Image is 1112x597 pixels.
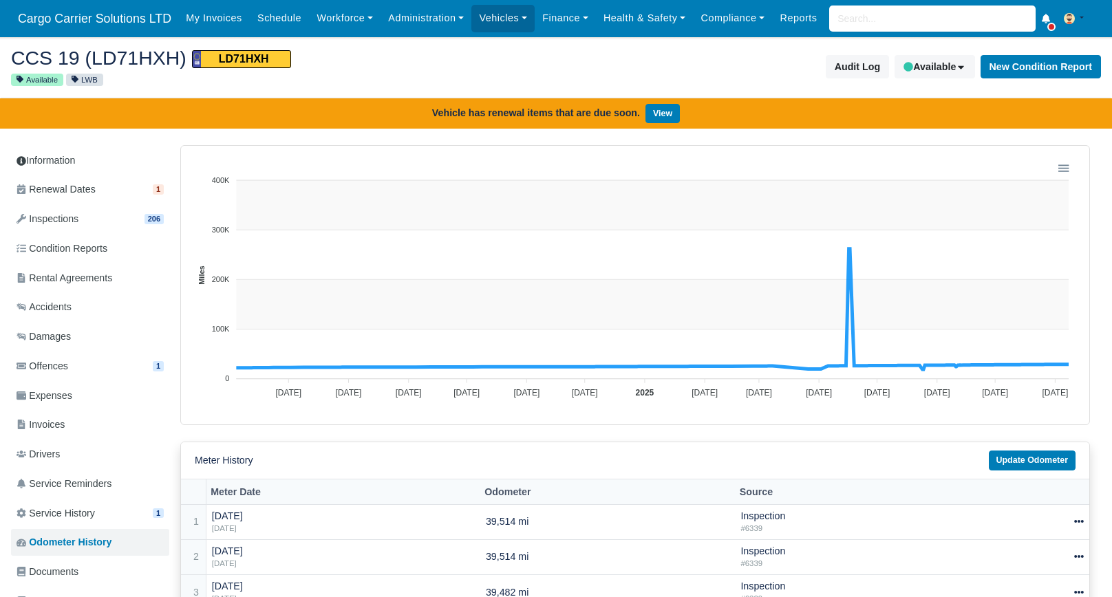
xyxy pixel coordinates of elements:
small: #6339 [740,524,762,532]
tspan: [DATE] [1042,388,1068,398]
span: Cargo Carrier Solutions LTD [11,5,178,32]
span: Expenses [17,388,72,404]
a: Condition Reports [11,235,169,262]
text: Miles [197,266,206,285]
h2: CCS 19 (LD71HXH) [11,47,546,68]
tspan: [DATE] [513,388,539,398]
a: Cargo Carrier Solutions LTD [11,6,178,32]
tspan: 2025 [636,388,654,398]
span: Odometer History [17,534,111,550]
td: [DATE] [206,504,480,539]
a: Service Reminders [11,470,169,497]
a: Odometer History [11,529,169,556]
button: Available [895,55,974,78]
a: Damages [11,323,169,350]
button: New Condition Report [981,55,1101,78]
tspan: 400K [212,176,230,184]
th: Source [735,479,993,505]
tspan: [DATE] [453,388,480,398]
tspan: [DATE] [692,388,718,398]
span: Documents [17,564,78,580]
span: Rental Agreements [17,270,112,286]
td: Inspection [735,539,993,574]
span: Drivers [17,446,60,462]
span: 1 [153,361,164,371]
tspan: [DATE] [982,388,1008,398]
span: Inspections [17,211,78,227]
a: Drivers [11,441,169,468]
td: [DATE] [206,539,480,574]
td: 1 [181,504,206,539]
a: Expenses [11,382,169,409]
span: Accidents [17,299,72,315]
span: Renewal Dates [17,182,96,197]
input: Search... [829,6,1036,32]
span: Invoices [17,417,65,433]
td: Inspection [735,504,993,539]
tspan: [DATE] [806,388,832,398]
a: Health & Safety [596,5,694,32]
tspan: 200K [212,275,230,283]
tspan: 100K [212,325,230,334]
th: Meter Date [206,479,480,505]
div: Menu [1057,161,1069,173]
a: Administration [381,5,471,32]
small: [DATE] [212,559,237,567]
tspan: [DATE] [924,388,950,398]
tspan: 300K [212,226,230,234]
span: Service Reminders [17,476,111,492]
a: Inspections 206 [11,206,169,232]
h6: Meter History [195,455,253,466]
small: #6339 [740,559,762,567]
small: [DATE] [212,524,237,532]
tspan: [DATE] [746,388,772,398]
tspan: [DATE] [864,388,890,398]
a: Service History 1 [11,500,169,527]
td: 39,514 mi [480,539,736,574]
a: Update Odometer [989,451,1076,470]
button: Audit Log [826,55,889,78]
tspan: [DATE] [275,388,301,398]
span: Condition Reports [17,241,107,257]
a: Information [11,148,169,173]
td: 39,514 mi [480,504,736,539]
a: Compliance [693,5,772,32]
span: Damages [17,329,71,345]
span: LD71HXH [192,50,291,68]
a: My Invoices [178,5,250,32]
span: 206 [145,214,164,224]
a: Renewal Dates 1 [11,176,169,203]
small: LWB [66,74,103,86]
a: Workforce [309,5,381,32]
th: Odometer [480,479,736,505]
tspan: [DATE] [336,388,362,398]
a: Reports [772,5,824,32]
span: 1 [153,508,164,519]
a: Finance [535,5,596,32]
a: View [645,104,680,124]
small: Available [11,74,63,86]
tspan: 0 [225,375,229,383]
a: Invoices [11,411,169,438]
tspan: [DATE] [396,388,422,398]
span: Offences [17,358,68,374]
span: 1 [153,184,164,195]
a: Schedule [250,5,309,32]
td: 2 [181,539,206,574]
span: Service History [17,506,95,521]
a: Rental Agreements [11,265,169,292]
a: Vehicles [471,5,535,32]
a: Documents [11,558,169,585]
a: Accidents [11,294,169,321]
tspan: [DATE] [572,388,598,398]
a: Offences 1 [11,353,169,380]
